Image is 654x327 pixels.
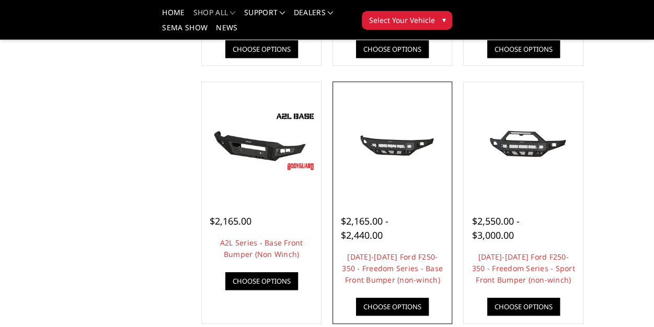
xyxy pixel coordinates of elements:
[225,272,298,290] a: Choose Options
[193,9,236,24] a: shop all
[225,40,298,58] a: Choose Options
[487,40,560,58] a: Choose Options
[442,14,445,25] span: ▾
[472,215,519,241] span: $2,550.00 - $3,000.00
[220,238,303,259] a: A2L Series - Base Front Bumper (Non Winch)
[466,114,580,168] img: 2017-2022 Ford F250-350 - Freedom Series - Sport Front Bumper (non-winch)
[362,11,452,30] button: Select Your Vehicle
[204,85,318,198] a: A2L Series - Base Front Bumper (Non Winch) A2L Series - Base Front Bumper (Non Winch)
[342,252,443,285] a: [DATE]-[DATE] Ford F250-350 - Freedom Series - Base Front Bumper (non-winch)
[487,298,560,316] a: Choose Options
[356,40,429,58] a: Choose Options
[466,85,580,198] a: 2017-2022 Ford F250-350 - Freedom Series - Sport Front Bumper (non-winch) 2017-2022 Ford F250-350...
[369,15,434,26] span: Select Your Vehicle
[216,24,237,39] a: News
[336,85,450,198] a: 2017-2022 Ford F250-350 - Freedom Series - Base Front Bumper (non-winch) 2017-2022 Ford F250-350 ...
[336,114,450,168] img: 2017-2022 Ford F250-350 - Freedom Series - Base Front Bumper (non-winch)
[210,215,251,227] span: $2,165.00
[602,277,654,327] iframe: Chat Widget
[244,9,285,24] a: Support
[162,24,208,39] a: SEMA Show
[341,215,388,241] span: $2,165.00 - $2,440.00
[472,252,575,285] a: [DATE]-[DATE] Ford F250-350 - Freedom Series - Sport Front Bumper (non-winch)
[162,9,185,24] a: Home
[294,9,334,24] a: Dealers
[356,298,429,316] a: Choose Options
[204,109,318,173] img: A2L Series - Base Front Bumper (Non Winch)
